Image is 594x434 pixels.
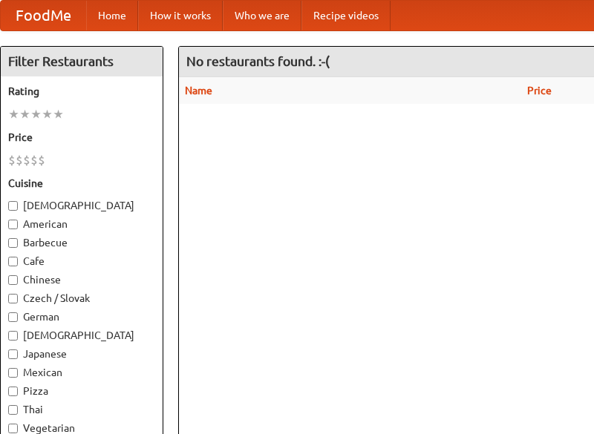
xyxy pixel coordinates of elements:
label: [DEMOGRAPHIC_DATA] [8,198,155,213]
li: ★ [8,106,19,122]
input: Japanese [8,349,18,359]
label: German [8,309,155,324]
li: $ [23,152,30,168]
input: Barbecue [8,238,18,248]
h5: Cuisine [8,176,155,191]
a: Name [185,85,212,96]
label: American [8,217,155,231]
input: American [8,220,18,229]
label: [DEMOGRAPHIC_DATA] [8,328,155,343]
label: Thai [8,402,155,417]
li: ★ [19,106,30,122]
input: [DEMOGRAPHIC_DATA] [8,331,18,341]
li: ★ [53,106,64,122]
h5: Rating [8,84,155,99]
li: $ [38,152,45,168]
input: Chinese [8,275,18,285]
input: [DEMOGRAPHIC_DATA] [8,201,18,211]
a: How it works [138,1,223,30]
ng-pluralize: No restaurants found. :-( [186,54,330,68]
li: $ [16,152,23,168]
input: Pizza [8,387,18,396]
a: Who we are [223,1,301,30]
label: Japanese [8,346,155,361]
input: Czech / Slovak [8,294,18,303]
input: German [8,312,18,322]
label: Cafe [8,254,155,269]
a: FoodMe [1,1,86,30]
input: Vegetarian [8,424,18,433]
input: Thai [8,405,18,415]
h4: Filter Restaurants [1,47,163,76]
label: Pizza [8,384,155,398]
li: ★ [42,106,53,122]
li: $ [8,152,16,168]
h5: Price [8,130,155,145]
a: Home [86,1,138,30]
label: Czech / Slovak [8,291,155,306]
label: Barbecue [8,235,155,250]
input: Cafe [8,257,18,266]
li: $ [30,152,38,168]
a: Recipe videos [301,1,391,30]
input: Mexican [8,368,18,378]
label: Chinese [8,272,155,287]
a: Price [527,85,552,96]
label: Mexican [8,365,155,380]
li: ★ [30,106,42,122]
